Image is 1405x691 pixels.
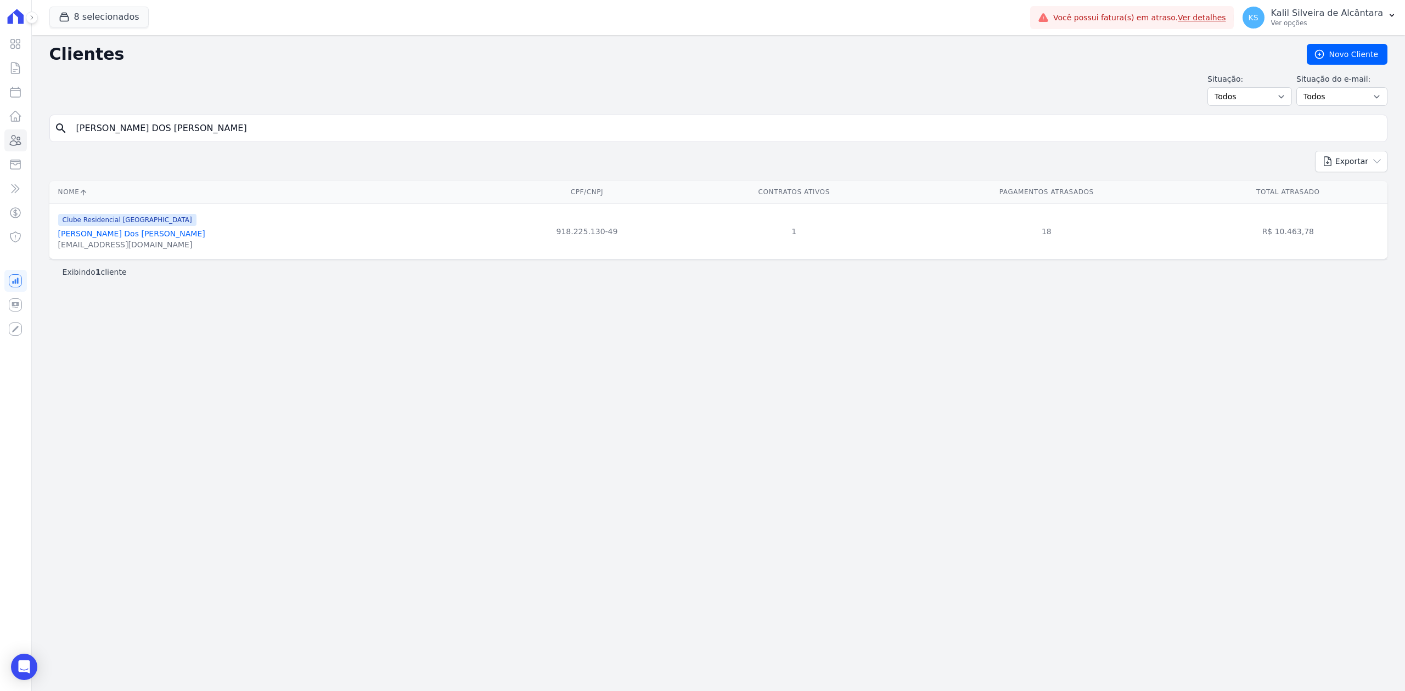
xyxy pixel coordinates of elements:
[58,229,205,238] a: [PERSON_NAME] Dos [PERSON_NAME]
[1207,73,1292,85] label: Situação:
[1307,44,1387,65] a: Novo Cliente
[1296,73,1387,85] label: Situação do e-mail:
[1249,14,1258,21] span: KS
[49,44,1289,64] h2: Clientes
[1271,19,1383,27] p: Ver opções
[490,203,683,259] td: 918.225.130-49
[904,181,1189,203] th: Pagamentos Atrasados
[683,203,904,259] td: 1
[1271,8,1383,19] p: Kalil Silveira de Alcântara
[683,181,904,203] th: Contratos Ativos
[58,239,205,250] div: [EMAIL_ADDRESS][DOMAIN_NAME]
[49,7,149,27] button: 8 selecionados
[95,268,101,276] b: 1
[58,214,196,226] span: Clube Residencial [GEOGRAPHIC_DATA]
[70,117,1382,139] input: Buscar por nome, CPF ou e-mail
[1053,12,1226,24] span: Você possui fatura(s) em atraso.
[49,181,491,203] th: Nome
[1234,2,1405,33] button: KS Kalil Silveira de Alcântara Ver opções
[1189,181,1387,203] th: Total Atrasado
[904,203,1189,259] td: 18
[63,267,127,277] p: Exibindo cliente
[1189,203,1387,259] td: R$ 10.463,78
[54,122,68,135] i: search
[490,181,683,203] th: CPF/CNPJ
[1315,151,1387,172] button: Exportar
[1178,13,1226,22] a: Ver detalhes
[11,654,37,680] div: Open Intercom Messenger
